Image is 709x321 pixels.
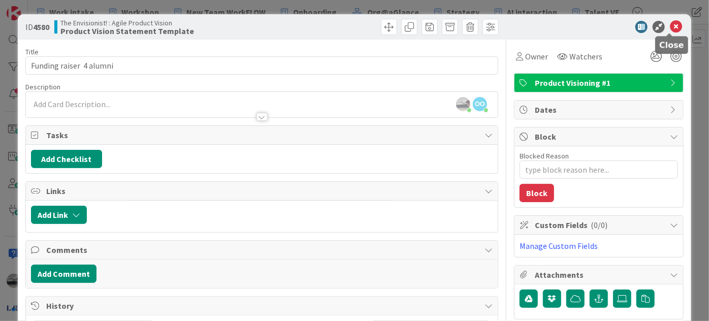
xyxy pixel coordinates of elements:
[591,220,607,230] span: ( 0/0 )
[46,129,479,141] span: Tasks
[60,27,194,35] b: Product Vision Statement Template
[569,50,602,62] span: Watchers
[25,21,49,33] span: ID
[520,151,569,160] label: Blocked Reason
[31,206,87,224] button: Add Link
[535,131,665,143] span: Block
[535,269,665,281] span: Attachments
[46,185,479,197] span: Links
[25,82,60,91] span: Description
[31,265,96,283] button: Add Comment
[25,47,39,56] label: Title
[456,97,470,111] img: jIClQ55mJEe4la83176FWmfCkxn1SgSj.jpg
[520,184,554,202] button: Block
[46,244,479,256] span: Comments
[46,300,479,312] span: History
[31,150,102,168] button: Add Checklist
[535,77,665,89] span: Product Visioning #1
[525,50,548,62] span: Owner
[659,40,684,50] h5: Close
[33,22,49,32] b: 4580
[60,19,194,27] span: The Envisionist! : Agile Product Vision
[535,219,665,231] span: Custom Fields
[535,104,665,116] span: Dates
[473,97,487,111] span: OO
[520,241,598,251] a: Manage Custom Fields
[25,56,498,75] input: type card name here...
